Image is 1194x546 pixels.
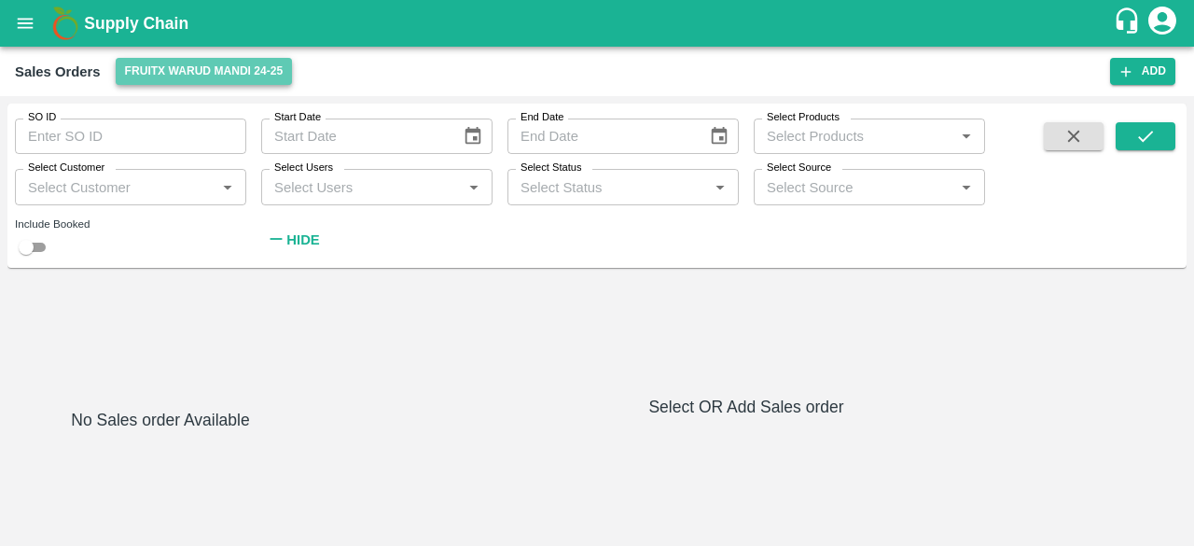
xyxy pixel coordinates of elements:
[521,161,582,175] label: Select Status
[1145,4,1179,43] div: account of current user
[261,119,448,154] input: Start Date
[513,175,702,199] input: Select Status
[701,119,737,154] button: Choose date
[28,161,104,175] label: Select Customer
[84,10,1113,36] a: Supply Chain
[84,14,188,33] b: Supply Chain
[261,224,325,256] button: Hide
[71,407,249,531] h6: No Sales order Available
[455,119,491,154] button: Choose date
[954,124,979,148] button: Open
[116,58,293,85] button: Select DC
[15,60,101,84] div: Sales Orders
[507,119,694,154] input: End Date
[313,394,1179,420] h6: Select OR Add Sales order
[274,110,321,125] label: Start Date
[274,161,333,175] label: Select Users
[4,2,47,45] button: open drawer
[954,175,979,200] button: Open
[21,175,210,199] input: Select Customer
[708,175,732,200] button: Open
[759,175,949,199] input: Select Source
[767,161,831,175] label: Select Source
[462,175,486,200] button: Open
[1110,58,1175,85] button: Add
[28,110,56,125] label: SO ID
[215,175,240,200] button: Open
[286,232,319,247] strong: Hide
[15,119,246,154] input: Enter SO ID
[521,110,563,125] label: End Date
[759,124,949,148] input: Select Products
[767,110,840,125] label: Select Products
[267,175,456,199] input: Select Users
[47,5,84,42] img: logo
[1113,7,1145,40] div: customer-support
[15,216,246,232] div: Include Booked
